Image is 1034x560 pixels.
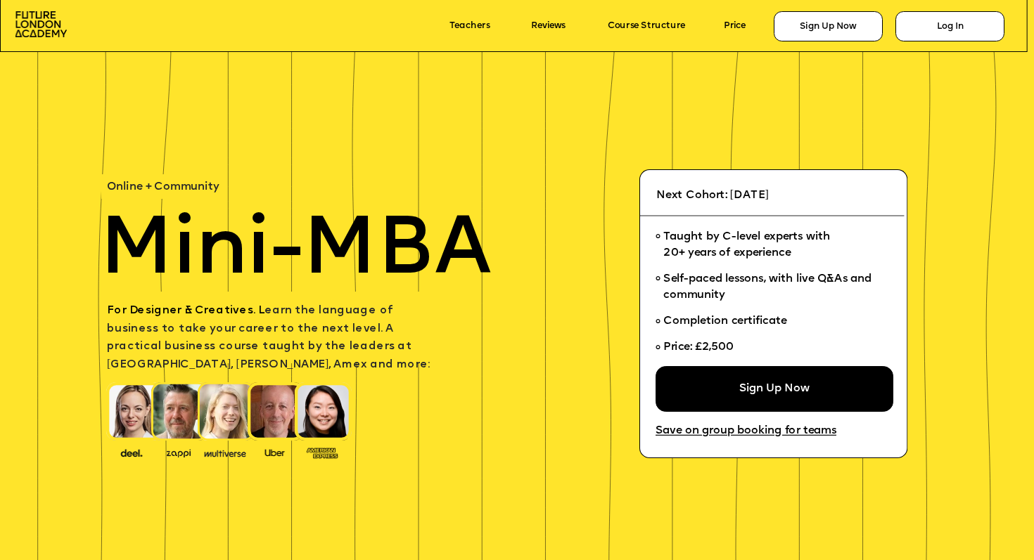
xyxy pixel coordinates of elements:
span: Self-paced lessons, with live Q&As and community [663,273,874,301]
img: image-aac980e9-41de-4c2d-a048-f29dd30a0068.png [15,11,67,37]
span: Mini-MBA [99,212,491,293]
a: Course Structure [608,21,686,31]
img: image-93eab660-639c-4de6-957c-4ae039a0235a.png [302,445,342,460]
a: Reviews [531,21,566,31]
img: image-99cff0b2-a396-4aab-8550-cf4071da2cb9.png [255,447,295,458]
img: image-388f4489-9820-4c53-9b08-f7df0b8d4ae2.png [111,445,151,459]
a: Save on group booking for teams [656,426,836,438]
span: Completion certificate [663,316,786,327]
a: Teachers [449,21,490,31]
img: image-b2f1584c-cbf7-4a77-bbe0-f56ae6ee31f2.png [158,447,198,458]
a: Price [724,21,746,31]
img: image-b7d05013-d886-4065-8d38-3eca2af40620.png [201,445,250,459]
span: earn the language of business to take your career to the next level. A practical business course ... [107,305,430,370]
span: For Designer & Creatives. L [107,305,264,316]
span: Taught by C-level experts with 20+ years of experience [663,231,830,259]
span: Next Cohort: [DATE] [656,190,769,201]
span: Online + Community [107,181,219,193]
span: Price: £2,500 [663,342,734,353]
